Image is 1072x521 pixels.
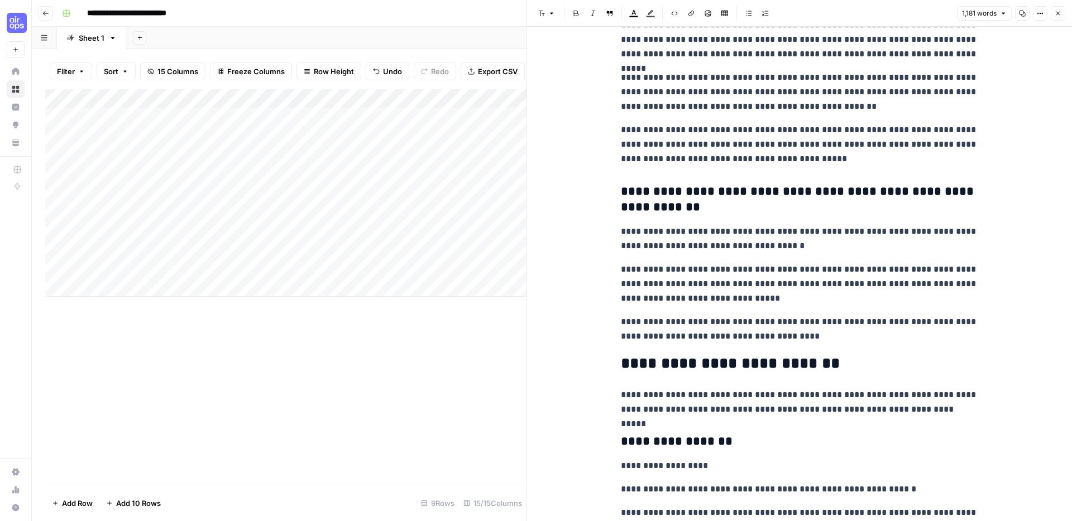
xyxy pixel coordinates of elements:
[7,13,27,33] img: AirOps U Cohort 1 Logo
[7,80,25,98] a: Browse
[383,66,402,77] span: Undo
[45,494,99,512] button: Add Row
[97,62,136,80] button: Sort
[140,62,205,80] button: 15 Columns
[366,62,409,80] button: Undo
[57,27,126,49] a: Sheet 1
[7,463,25,481] a: Settings
[431,66,449,77] span: Redo
[7,116,25,134] a: Opportunities
[50,62,92,80] button: Filter
[210,62,292,80] button: Freeze Columns
[7,98,25,116] a: Insights
[62,498,93,509] span: Add Row
[57,66,75,77] span: Filter
[417,494,459,512] div: 9 Rows
[227,66,285,77] span: Freeze Columns
[79,32,104,44] div: Sheet 1
[7,499,25,517] button: Help + Support
[116,498,161,509] span: Add 10 Rows
[296,62,361,80] button: Row Height
[459,494,527,512] div: 15/15 Columns
[7,134,25,152] a: Your Data
[957,6,1012,21] button: 1,181 words
[314,66,354,77] span: Row Height
[7,481,25,499] a: Usage
[461,62,525,80] button: Export CSV
[104,66,118,77] span: Sort
[99,494,167,512] button: Add 10 Rows
[478,66,518,77] span: Export CSV
[414,62,456,80] button: Redo
[962,8,997,18] span: 1,181 words
[7,9,25,37] button: Workspace: AirOps U Cohort 1
[7,62,25,80] a: Home
[157,66,198,77] span: 15 Columns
